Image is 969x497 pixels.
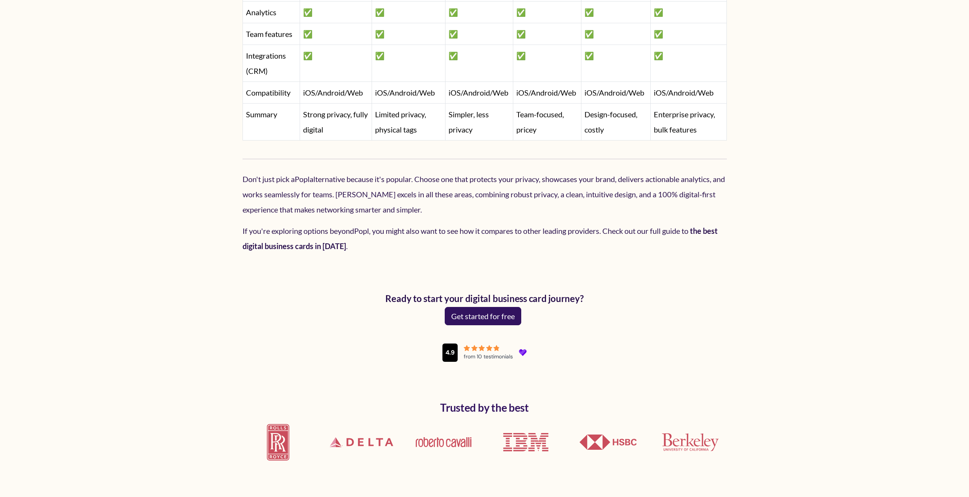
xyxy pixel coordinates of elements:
[445,82,513,104] td: iOS/Android/Web
[445,307,521,325] a: Get started for free
[372,104,445,141] td: Limited privacy, physical tags
[581,23,650,45] td: ✅
[372,23,445,45] td: ✅
[372,45,445,82] td: ✅
[372,2,445,23] td: ✅
[581,82,650,104] td: iOS/Android/Web
[243,418,316,467] img: Rolls Royce
[445,23,513,45] td: ✅
[650,2,726,23] td: ✅
[415,436,472,448] img: Roberto Cavalli
[243,2,300,23] td: Analytics
[243,171,727,217] p: Don't just pick a Popl alternative because it's popular. Choose one that protects your privacy, s...
[300,104,372,141] td: Strong privacy, fully digital
[300,82,372,104] td: iOS/Android/Web
[300,45,372,82] td: ✅
[325,416,398,468] img: Delta Airlines
[579,435,637,450] img: HSBC
[513,82,581,104] td: iOS/Android/Web
[243,293,727,307] h3: Ready to start your digital business card journey?
[662,433,719,451] img: UCLA Berkeley
[581,2,650,23] td: ✅
[243,104,300,141] td: Summary
[243,45,300,82] td: Integrations (CRM)
[513,104,581,141] td: Team-focused, pricey
[513,23,581,45] td: ✅
[650,82,726,104] td: iOS/Android/Web
[581,104,650,141] td: Design-focused, costly
[513,45,581,82] td: ✅
[372,82,445,104] td: iOS/Android/Web
[243,23,300,45] td: Team features
[243,223,727,254] p: If you're exploring options beyond Popl , you might also want to see how it compares to other lea...
[445,2,513,23] td: ✅
[650,104,726,141] td: Enterprise privacy, bulk features
[300,23,372,45] td: ✅
[445,104,513,141] td: Simpler, less privacy
[513,2,581,23] td: ✅
[650,45,726,82] td: ✅
[650,23,726,45] td: ✅
[445,45,513,82] td: ✅
[300,2,372,23] td: ✅
[243,401,727,414] h2: Trusted by the best
[497,414,554,471] img: IBM
[243,82,300,104] td: Compatibility
[581,45,650,82] td: ✅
